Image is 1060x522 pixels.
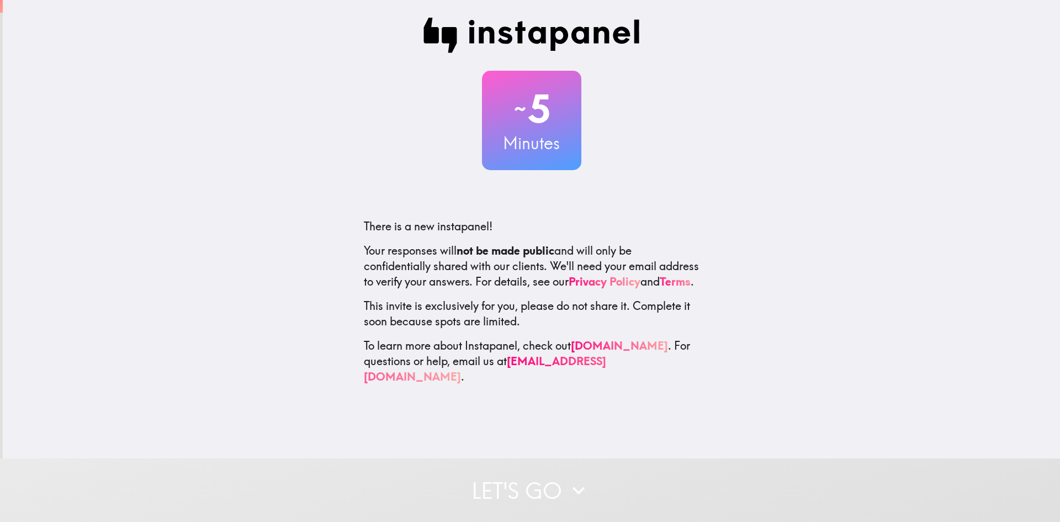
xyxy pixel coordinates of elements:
a: Terms [660,275,691,288]
p: Your responses will and will only be confidentially shared with our clients. We'll need your emai... [364,243,699,289]
h3: Minutes [482,131,581,155]
span: ~ [512,92,528,125]
h2: 5 [482,86,581,131]
p: To learn more about Instapanel, check out . For questions or help, email us at . [364,338,699,384]
a: [DOMAIN_NAME] [571,339,668,352]
p: This invite is exclusively for you, please do not share it. Complete it soon because spots are li... [364,298,699,329]
img: Instapanel [423,18,640,53]
b: not be made public [457,244,554,257]
a: [EMAIL_ADDRESS][DOMAIN_NAME] [364,354,606,383]
a: Privacy Policy [569,275,640,288]
span: There is a new instapanel! [364,219,492,233]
